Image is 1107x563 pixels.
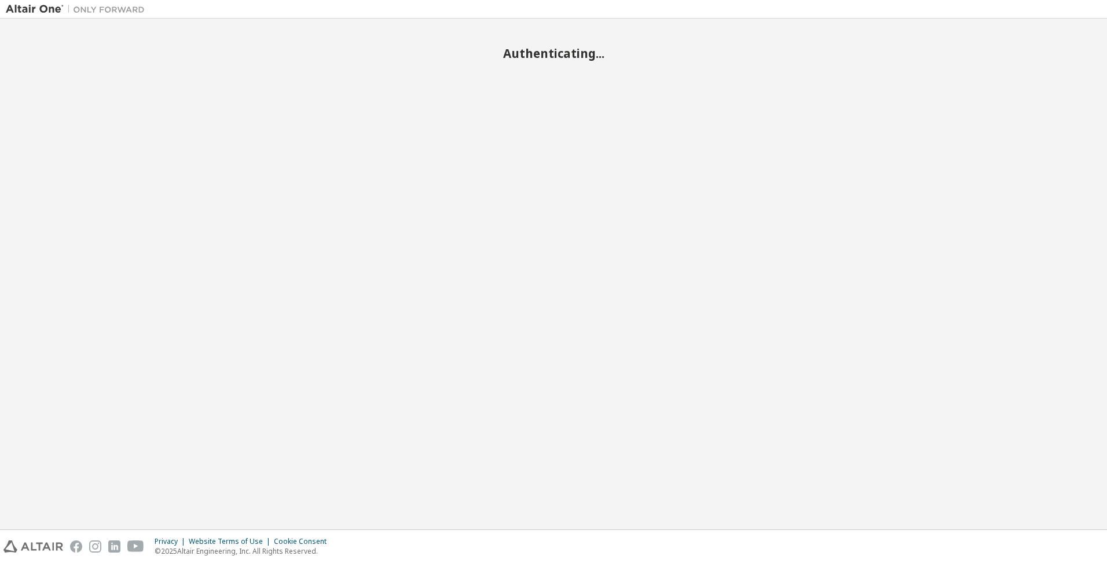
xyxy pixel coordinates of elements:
div: Cookie Consent [274,537,333,546]
img: linkedin.svg [108,540,120,553]
img: instagram.svg [89,540,101,553]
h2: Authenticating... [6,46,1101,61]
img: youtube.svg [127,540,144,553]
p: © 2025 Altair Engineering, Inc. All Rights Reserved. [155,546,333,556]
img: Altair One [6,3,151,15]
img: facebook.svg [70,540,82,553]
div: Website Terms of Use [189,537,274,546]
div: Privacy [155,537,189,546]
img: altair_logo.svg [3,540,63,553]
